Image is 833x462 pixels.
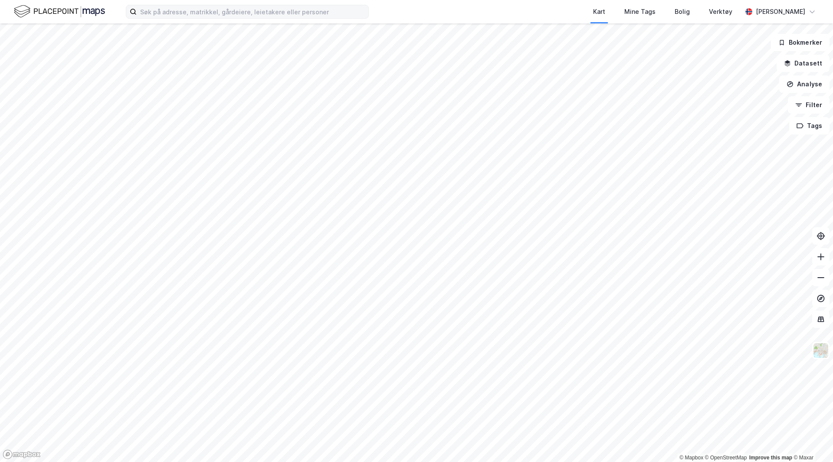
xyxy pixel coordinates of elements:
[790,420,833,462] div: Kontrollprogram for chat
[593,7,605,17] div: Kart
[137,5,368,18] input: Søk på adresse, matrikkel, gårdeiere, leietakere eller personer
[675,7,690,17] div: Bolig
[624,7,656,17] div: Mine Tags
[709,7,732,17] div: Verktøy
[14,4,105,19] img: logo.f888ab2527a4732fd821a326f86c7f29.svg
[790,420,833,462] iframe: Chat Widget
[756,7,805,17] div: [PERSON_NAME]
